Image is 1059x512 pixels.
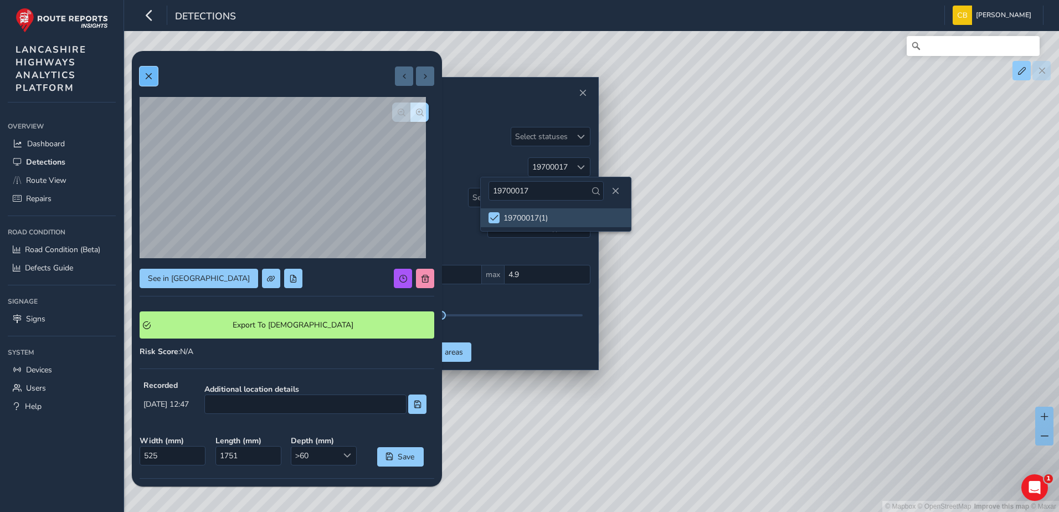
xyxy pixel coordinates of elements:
[140,346,434,357] div: : N/A
[8,135,116,153] a: Dashboard
[953,6,972,25] img: diamond-layout
[140,311,434,339] button: Export To Symology
[1021,474,1048,501] iframe: Intercom live chat
[1044,474,1053,483] span: 1
[175,9,236,25] span: Detections
[504,265,590,284] input: 0
[976,6,1031,25] span: [PERSON_NAME]
[26,175,66,186] span: Route View
[25,244,100,255] span: Road Condition (Beta)
[215,436,284,446] strong: Length ( mm )
[575,85,590,101] button: Close
[608,183,623,199] button: Close
[26,314,45,324] span: Signs
[16,8,108,33] img: rr logo
[349,486,434,496] strong: Status
[25,263,73,273] span: Defects Guide
[374,101,590,120] h2: Filters
[8,240,116,259] a: Road Condition (Beta)
[140,436,208,446] strong: Width ( mm )
[26,193,52,204] span: Repairs
[907,36,1040,56] input: Search
[143,380,189,391] strong: Recorded
[8,190,116,208] a: Repairs
[27,139,65,149] span: Dashboard
[382,320,583,331] div: 35
[8,379,116,397] a: Users
[291,447,338,465] span: >60
[8,171,116,190] a: Route View
[397,452,415,462] span: Save
[26,157,65,167] span: Detections
[140,346,178,357] strong: Risk Score
[953,6,1035,25] button: [PERSON_NAME]
[155,320,431,330] span: Export To [DEMOGRAPHIC_DATA]
[26,383,46,393] span: Users
[291,436,359,446] strong: Depth ( mm )
[8,224,116,240] div: Road Condition
[8,118,116,135] div: Overview
[377,447,424,467] button: Save
[532,162,568,172] div: 19700017
[25,401,42,412] span: Help
[8,361,116,379] a: Devices
[26,365,52,375] span: Devices
[8,259,116,277] a: Defects Guide
[16,43,86,94] span: LANCASHIRE HIGHWAYS ANALYTICS PLATFORM
[204,384,426,395] strong: Additional location details
[8,293,116,310] div: Signage
[140,486,248,496] strong: Type
[8,153,116,171] a: Detections
[143,399,189,409] span: [DATE] 12:47
[8,344,116,361] div: System
[511,127,572,146] div: Select statuses
[469,188,572,207] div: Select registration numbers
[8,310,116,328] a: Signs
[140,269,258,288] button: See in Route View
[482,265,504,284] span: max
[8,397,116,416] a: Help
[503,213,548,223] div: 19700017 ( 1 )
[148,273,250,284] span: See in [GEOGRAPHIC_DATA]
[256,486,341,496] strong: Source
